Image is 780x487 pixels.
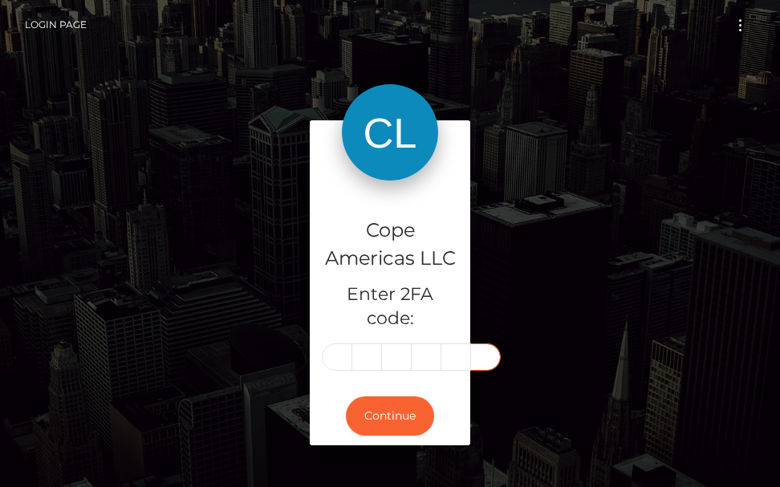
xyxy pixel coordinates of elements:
a: Login Page [25,8,87,42]
button: Toggle navigation [725,14,755,36]
img: Cope Americas LLC [342,84,438,181]
h4: Cope Americas LLC [322,217,458,273]
h5: Enter 2FA code: [322,282,458,332]
button: Continue [346,396,434,436]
